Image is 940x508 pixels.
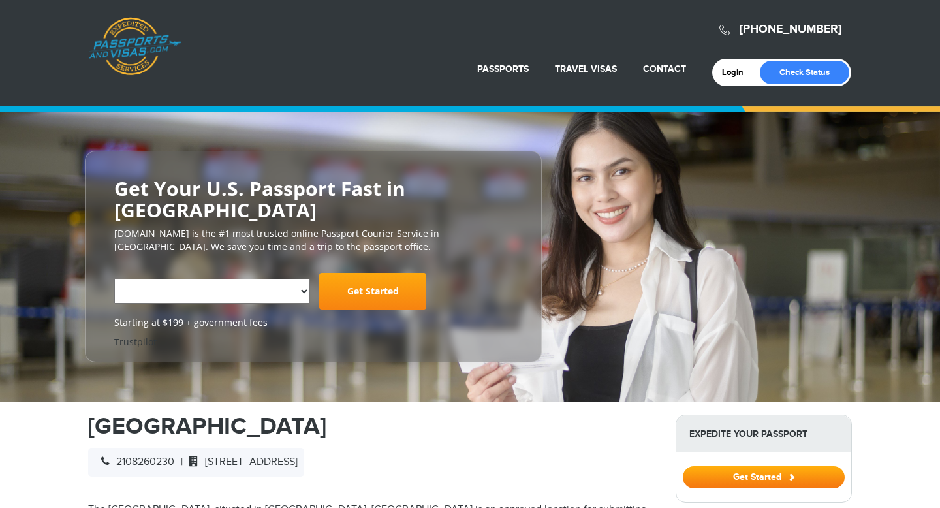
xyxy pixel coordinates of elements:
[683,466,845,488] button: Get Started
[89,17,181,76] a: Passports & [DOMAIN_NAME]
[477,63,529,74] a: Passports
[114,316,512,329] span: Starting at $199 + government fees
[183,456,298,468] span: [STREET_ADDRESS]
[88,448,304,477] div: |
[555,63,617,74] a: Travel Visas
[95,456,174,468] span: 2108260230
[740,22,841,37] a: [PHONE_NUMBER]
[722,67,753,78] a: Login
[676,415,851,452] strong: Expedite Your Passport
[114,227,512,253] p: [DOMAIN_NAME] is the #1 most trusted online Passport Courier Service in [GEOGRAPHIC_DATA]. We sav...
[643,63,686,74] a: Contact
[683,471,845,482] a: Get Started
[114,336,157,348] a: Trustpilot
[88,415,656,438] h1: [GEOGRAPHIC_DATA]
[319,273,426,310] a: Get Started
[760,61,849,84] a: Check Status
[114,178,512,221] h2: Get Your U.S. Passport Fast in [GEOGRAPHIC_DATA]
